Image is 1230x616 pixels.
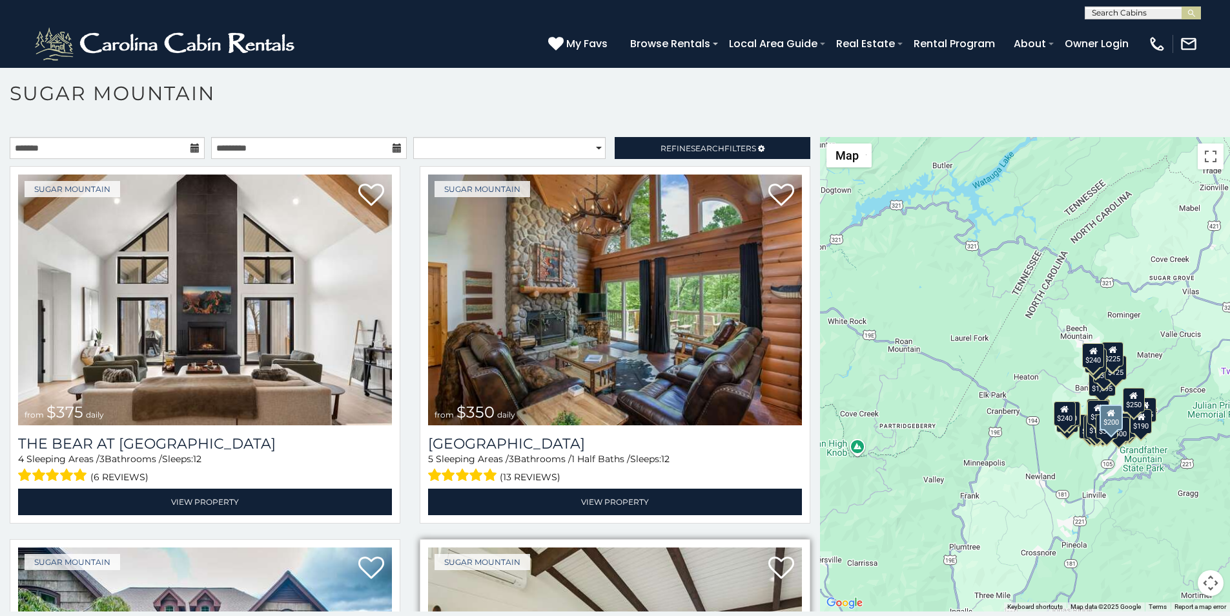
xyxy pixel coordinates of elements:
img: The Bear At Sugar Mountain [18,175,392,425]
a: Add to favorites [358,555,384,582]
a: Grouse Moor Lodge from $350 daily [428,175,802,425]
div: $200 [1100,405,1123,430]
span: 3 [99,453,105,465]
span: 12 [193,453,201,465]
a: Terms [1149,603,1167,610]
div: $155 [1134,398,1156,422]
a: Rental Program [907,32,1001,55]
div: $250 [1123,388,1145,412]
span: My Favs [566,36,608,52]
span: from [435,410,454,420]
img: White-1-2.png [32,25,300,63]
span: 4 [18,453,24,465]
a: Local Area Guide [723,32,824,55]
span: 1 Half Baths / [571,453,630,465]
a: View Property [18,489,392,515]
a: Sugar Mountain [435,554,530,570]
div: $155 [1084,415,1106,440]
span: 12 [661,453,670,465]
a: The Bear At Sugar Mountain from $375 daily [18,175,392,425]
span: Search [691,143,724,153]
button: Change map style [826,143,872,167]
img: mail-regular-white.png [1180,35,1198,53]
a: The Bear At [GEOGRAPHIC_DATA] [18,435,392,452]
h3: Grouse Moor Lodge [428,435,802,452]
div: Sleeping Areas / Bathrooms / Sleeps: [18,452,392,485]
a: My Favs [548,36,611,52]
span: $375 [46,403,83,421]
div: $175 [1086,414,1108,438]
button: Toggle fullscreen view [1198,143,1224,169]
div: $125 [1105,356,1127,380]
a: Sugar Mountain [435,181,530,197]
img: phone-regular-white.png [1148,35,1166,53]
div: $190 [1131,409,1153,434]
span: $350 [456,403,495,421]
a: Browse Rentals [624,32,717,55]
a: Open this area in Google Maps (opens a new window) [823,595,866,611]
a: [GEOGRAPHIC_DATA] [428,435,802,452]
span: 3 [509,453,514,465]
div: $190 [1087,399,1109,423]
span: Refine Filters [661,143,756,153]
div: $300 [1087,400,1109,425]
span: from [25,410,44,420]
a: Sugar Mountain [25,554,120,570]
a: Owner Login [1058,32,1135,55]
a: Add to favorites [768,555,794,582]
a: Sugar Mountain [25,181,120,197]
span: 5 [428,453,433,465]
span: daily [86,410,104,420]
div: $240 [1083,343,1105,368]
a: Real Estate [830,32,901,55]
div: $1,095 [1089,372,1116,396]
div: $350 [1096,414,1118,439]
a: About [1007,32,1052,55]
div: $195 [1114,413,1136,438]
button: Map camera controls [1198,570,1224,596]
button: Keyboard shortcuts [1007,602,1063,611]
span: daily [497,410,515,420]
div: $240 [1054,401,1076,426]
a: View Property [428,489,802,515]
div: Sleeping Areas / Bathrooms / Sleeps: [428,452,802,485]
span: (13 reviews) [500,469,560,485]
h3: The Bear At Sugar Mountain [18,435,392,452]
span: Map data ©2025 Google [1071,603,1141,610]
span: Map [835,149,859,162]
a: Report a map error [1174,603,1226,610]
div: $225 [1102,342,1124,366]
a: Add to favorites [358,182,384,209]
img: Grouse Moor Lodge [428,175,802,425]
span: (6 reviews) [90,469,149,485]
img: Google [823,595,866,611]
a: RefineSearchFilters [615,137,810,159]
